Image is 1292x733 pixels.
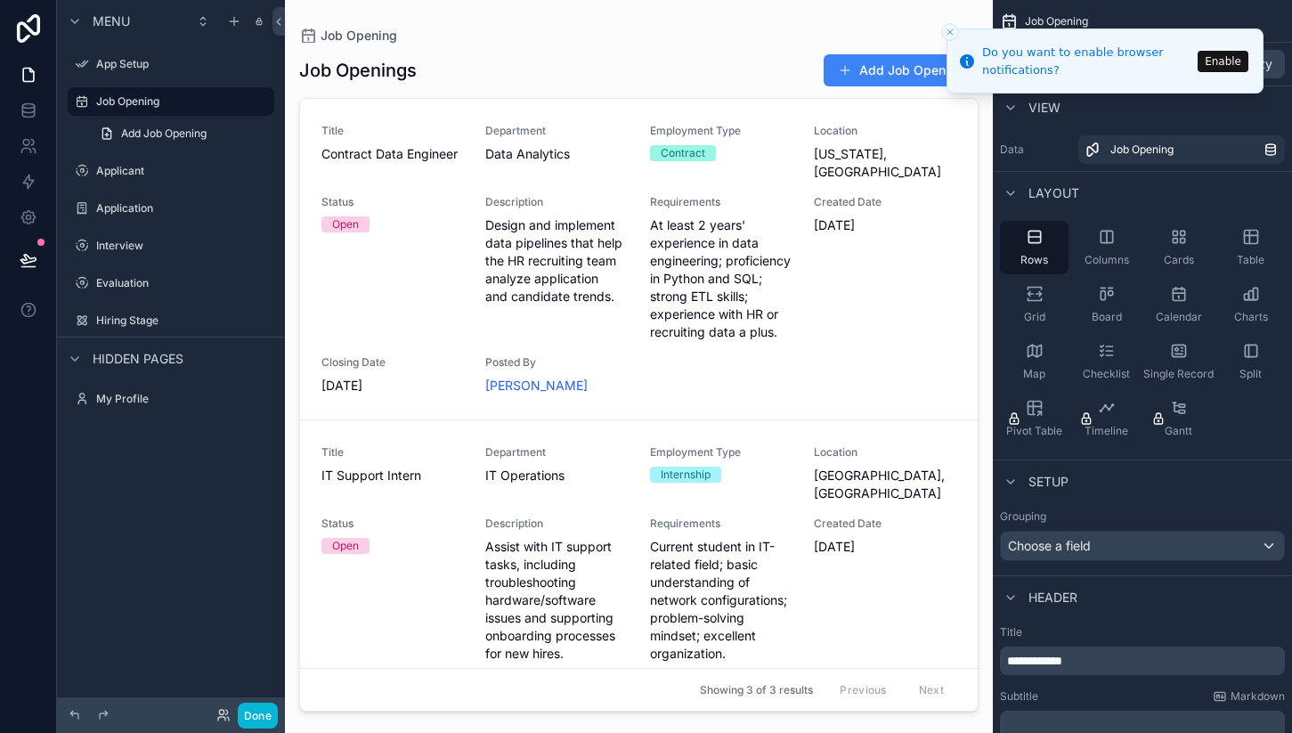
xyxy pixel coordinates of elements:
button: Split [1216,335,1285,388]
span: Board [1092,310,1122,324]
span: Menu [93,12,130,30]
label: Application [96,201,271,216]
a: Job Opening [1078,135,1285,164]
span: Setup [1028,473,1069,491]
label: Title [1000,625,1285,639]
span: Gantt [1165,424,1192,438]
label: Data [1000,143,1071,157]
span: Calendar [1156,310,1202,324]
a: Hiring Stage [68,306,274,335]
label: Hiring Stage [96,314,271,328]
button: Pivot Table [1000,392,1069,445]
span: Showing 3 of 3 results [700,683,813,697]
button: Gantt [1144,392,1213,445]
button: Done [238,703,278,729]
a: Markdown [1213,689,1285,704]
button: Close toast [941,23,959,41]
button: Rows [1000,221,1069,274]
label: Grouping [1000,509,1046,524]
button: Board [1072,278,1141,331]
span: Pivot Table [1006,424,1062,438]
button: Columns [1072,221,1141,274]
a: Application [68,194,274,223]
span: Charts [1234,310,1268,324]
a: Evaluation [68,269,274,297]
button: Choose a field [1000,531,1285,561]
span: Layout [1028,184,1079,202]
button: Enable [1198,51,1248,72]
label: Job Opening [96,94,264,109]
span: Rows [1020,253,1048,267]
a: Add Job Opening [89,119,274,148]
a: Interview [68,232,274,260]
label: Evaluation [96,276,271,290]
div: Do you want to enable browser notifications? [982,44,1192,78]
a: My Profile [68,385,274,413]
span: Single Record [1143,367,1214,381]
button: Table [1216,221,1285,274]
button: Charts [1216,278,1285,331]
span: Split [1239,367,1262,381]
span: Grid [1024,310,1045,324]
button: Cards [1144,221,1213,274]
label: App Setup [96,57,271,71]
span: Markdown [1231,689,1285,704]
span: View [1028,99,1060,117]
span: Header [1028,589,1077,607]
span: Table [1237,253,1264,267]
a: Applicant [68,157,274,185]
span: Job Opening [1110,143,1174,157]
span: Map [1023,367,1045,381]
label: My Profile [96,392,271,406]
span: Timeline [1085,424,1128,438]
button: Timeline [1072,392,1141,445]
span: Checklist [1083,367,1130,381]
span: Hidden pages [93,350,183,368]
span: Job Opening [1025,14,1088,29]
label: Applicant [96,164,271,178]
button: Calendar [1144,278,1213,331]
button: Single Record [1144,335,1213,388]
a: App Setup [68,50,274,78]
button: Grid [1000,278,1069,331]
a: Job Opening [68,87,274,116]
span: Cards [1164,253,1194,267]
label: Subtitle [1000,689,1038,704]
div: scrollable content [1000,647,1285,675]
button: Map [1000,335,1069,388]
label: Interview [96,239,271,253]
button: Checklist [1072,335,1141,388]
span: Choose a field [1008,538,1091,553]
span: Add Job Opening [121,126,207,141]
span: Columns [1085,253,1129,267]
